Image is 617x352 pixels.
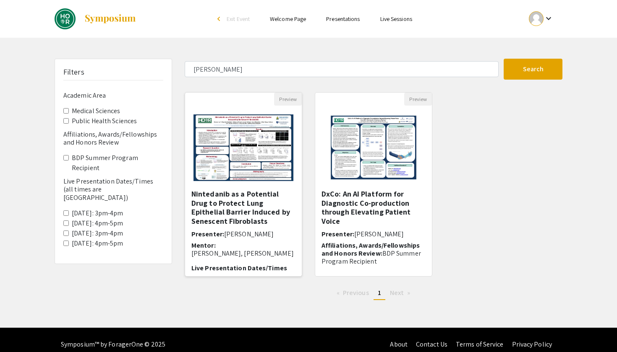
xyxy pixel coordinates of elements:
span: [PERSON_NAME] [354,230,404,238]
img: <p>Nintedanib as a Potential Drug to Protect Lung Epithelial Barrier Induced by Senescent Fibrobl... [185,106,302,189]
span: BDP Summer Program Recipient [322,249,421,266]
label: BDP Summer Program Recipient [72,153,163,173]
span: 1 [378,288,381,297]
a: Live Sessions [380,15,412,23]
button: Preview [404,93,432,106]
ul: Pagination [185,287,562,300]
a: Privacy Policy [512,340,552,349]
h5: Filters [63,67,84,77]
span: Live Presentation Dates/Times (all times are [GEOGRAPHIC_DATA]): [191,264,287,288]
span: [PERSON_NAME] [224,230,274,238]
a: Presentations [326,15,360,23]
span: Affiliations, Awards/Fellowships and Honors Review: [322,241,420,258]
p: [PERSON_NAME], [PERSON_NAME] [191,249,295,257]
img: DREAMS: Spring 2024 [55,8,76,29]
span: Exit Event [227,15,250,23]
span: Mentor: [322,268,346,277]
img: <p><span style="background-color: transparent; color: rgb(0, 0, 0);">DxCo: An AI Platform for Dia... [322,106,425,189]
h6: Live Presentation Dates/Times (all times are [GEOGRAPHIC_DATA]) [63,177,163,202]
a: DREAMS: Spring 2024 [55,8,136,29]
div: Open Presentation <p><span style="background-color: transparent; color: rgb(0, 0, 0);">DxCo: An A... [315,92,432,277]
mat-icon: Expand account dropdown [544,13,554,23]
label: [DATE]: 4pm-5pm [72,218,123,228]
label: [DATE]: 3pm-4pm [72,208,123,218]
h6: Academic Area [63,91,163,99]
button: Search [504,59,562,80]
button: Expand account dropdown [520,9,562,28]
input: Search Keyword(s) Or Author(s) [185,61,499,77]
a: Terms of Service [456,340,504,349]
iframe: Chat [6,314,36,346]
div: Open Presentation <p>Nintedanib as a Potential Drug to Protect Lung Epithelial Barrier Induced by... [185,92,302,277]
h5: DxCo: An AI Platform for Diagnostic Co-production through Elevating Patient Voice [322,189,426,225]
span: Mentor: [191,241,216,250]
a: Welcome Page [270,15,306,23]
label: [DATE]: 3pm-4pm [72,228,123,238]
h6: Presenter: [191,230,295,238]
button: Preview [274,93,302,106]
img: Symposium by ForagerOne [84,14,136,24]
label: [DATE]: 4pm-5pm [72,238,123,248]
h6: Affiliations, Awards/Fellowships and Honors Review [63,130,163,146]
a: About [390,340,408,349]
label: Public Health Sciences [72,116,137,126]
a: Contact Us [416,340,447,349]
span: Next [390,288,404,297]
label: Medical Sciences [72,106,120,116]
h5: Nintedanib as a Potential Drug to Protect Lung Epithelial Barrier Induced by Senescent Fibroblasts [191,189,295,225]
h6: Presenter: [322,230,426,238]
div: arrow_back_ios [217,16,222,21]
span: Previous [343,288,369,297]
